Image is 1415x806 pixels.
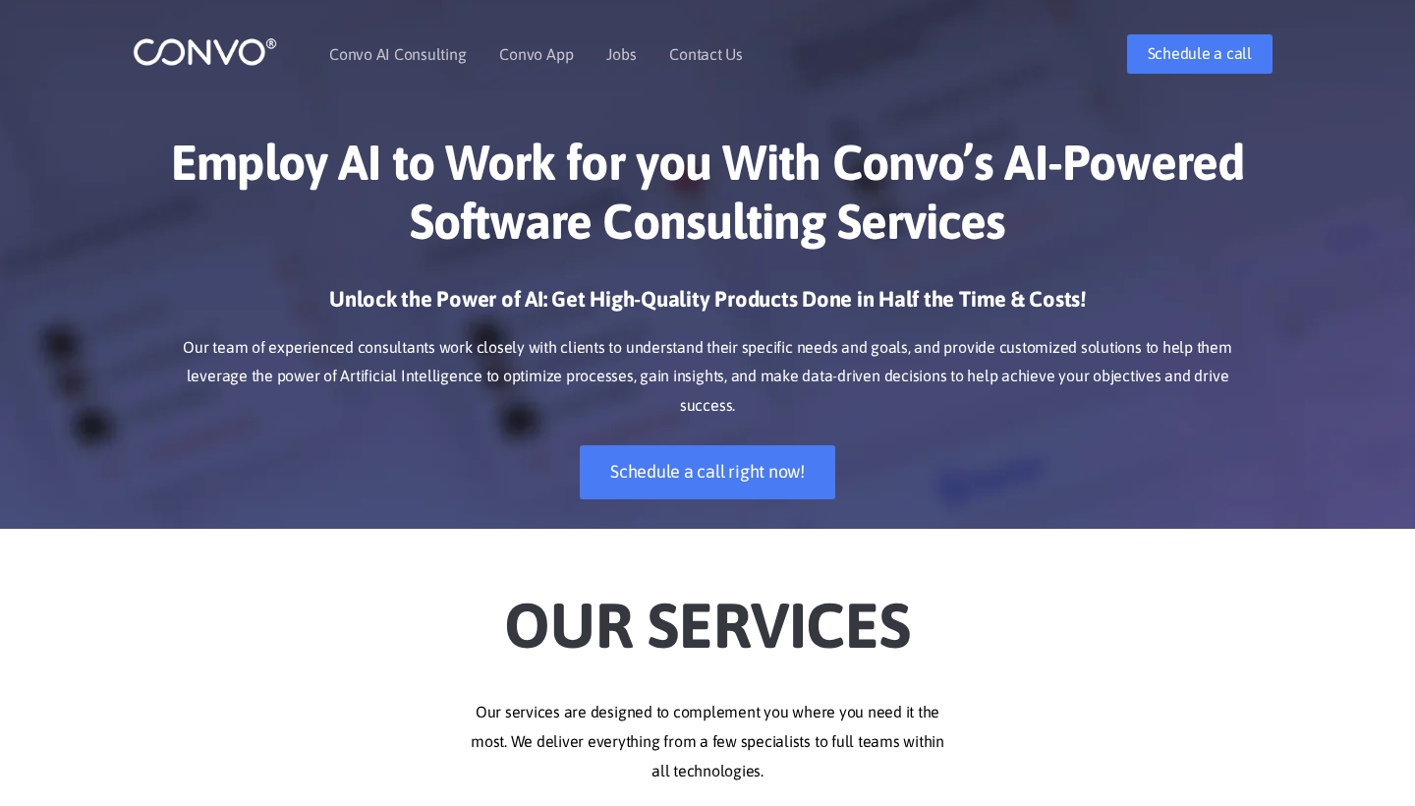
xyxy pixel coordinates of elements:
[162,558,1253,668] h2: Our Services
[329,46,466,62] a: Convo AI Consulting
[499,46,573,62] a: Convo App
[162,698,1253,786] p: Our services are designed to complement you where you need it the most. We deliver everything fro...
[580,445,835,499] a: Schedule a call right now!
[606,46,636,62] a: Jobs
[133,36,277,67] img: logo_1.png
[669,46,743,62] a: Contact Us
[162,285,1253,328] h3: Unlock the Power of AI: Get High-Quality Products Done in Half the Time & Costs!
[162,133,1253,265] h1: Employ AI to Work for you With Convo’s AI-Powered Software Consulting Services
[162,333,1253,422] p: Our team of experienced consultants work closely with clients to understand their specific needs ...
[1127,34,1273,74] a: Schedule a call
